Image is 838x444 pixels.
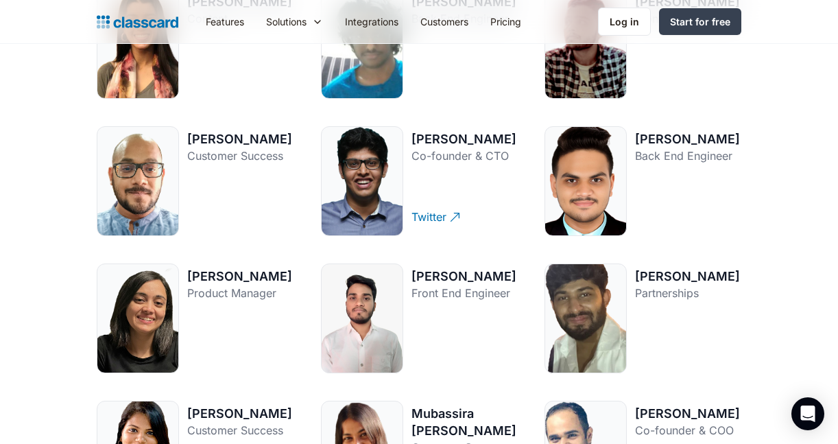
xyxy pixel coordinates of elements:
a: Start for free [659,8,741,35]
div: Co-founder & COO [635,422,740,439]
a: Twitter [411,198,518,236]
div: Co-founder & CTO [411,148,516,164]
div: Mubassira [PERSON_NAME] [411,405,518,439]
div: Start for free [670,14,730,29]
div: [PERSON_NAME] [635,268,740,285]
a: Features [195,6,255,37]
div: Customer Success [187,422,292,439]
a: home [97,12,178,32]
div: [PERSON_NAME] [411,268,516,285]
div: Solutions [266,14,307,29]
div: [PERSON_NAME] [187,268,292,285]
div: [PERSON_NAME] [411,130,516,148]
div: Back End Engineer [635,148,740,164]
div: [PERSON_NAME] [187,130,292,148]
a: Integrations [334,6,409,37]
div: Twitter [411,198,446,225]
a: Pricing [479,6,532,37]
div: Product Manager [187,285,292,301]
div: [PERSON_NAME] [635,405,740,422]
div: [PERSON_NAME] [187,405,292,422]
div: [PERSON_NAME] [635,130,740,148]
div: Customer Success [187,148,292,164]
div: Front End Engineer [411,285,516,301]
a: Customers [409,6,479,37]
div: Log in [610,14,639,29]
div: Solutions [255,6,334,37]
a: Log in [598,8,651,36]
div: Partnerships [635,285,740,301]
div: Open Intercom Messenger [791,397,824,430]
